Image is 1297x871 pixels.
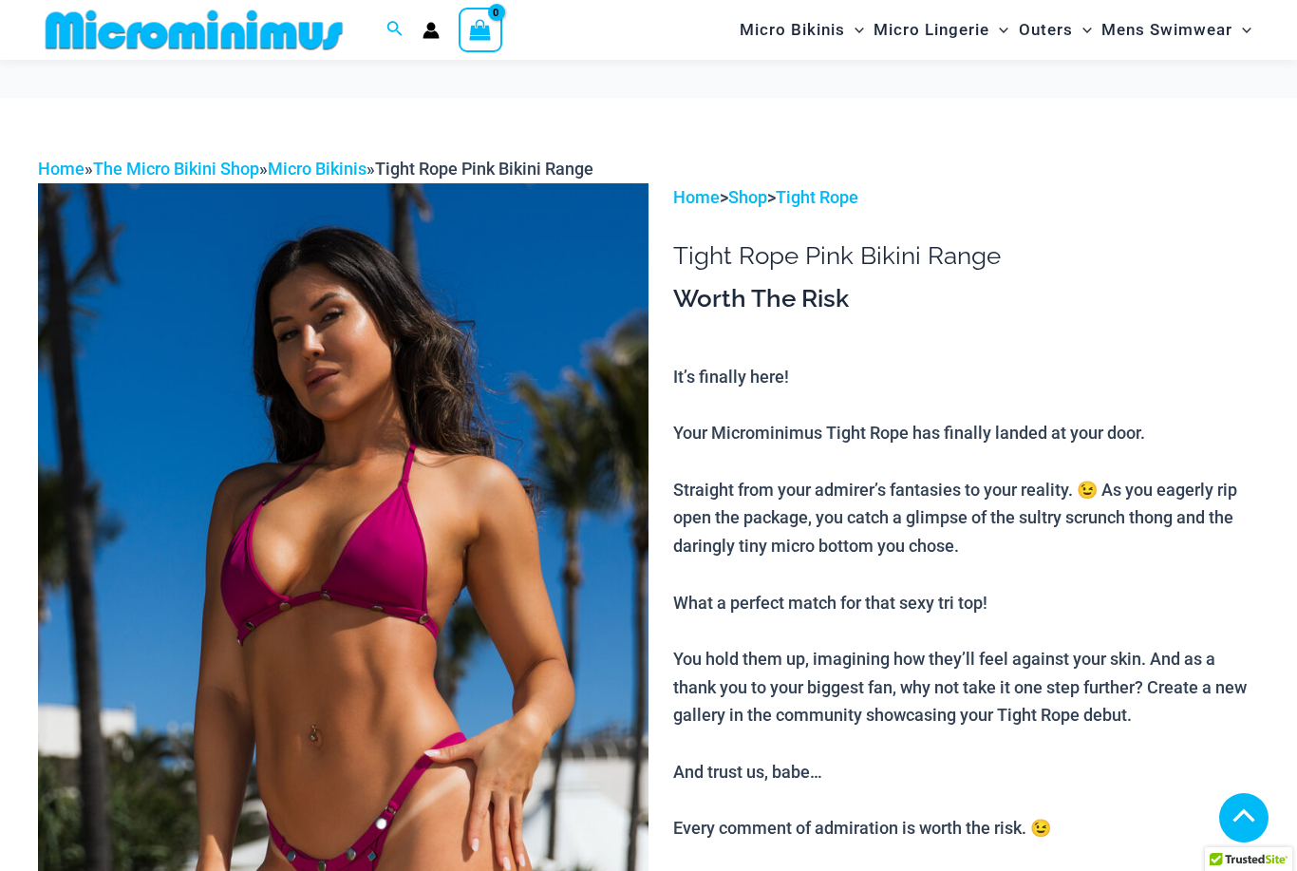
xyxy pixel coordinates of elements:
span: Mens Swimwear [1101,6,1232,54]
a: The Micro Bikini Shop [93,159,259,179]
a: Tight Rope [776,187,858,207]
a: Shop [728,187,767,207]
a: Home [38,159,85,179]
p: It’s finally here! Your Microminimus Tight Rope has finally landed at your door. Straight from yo... [673,363,1259,843]
span: Micro Bikinis [740,6,845,54]
span: Menu Toggle [1232,6,1251,54]
span: Menu Toggle [1073,6,1092,54]
a: Micro BikinisMenu ToggleMenu Toggle [735,6,869,54]
a: Micro LingerieMenu ToggleMenu Toggle [869,6,1013,54]
h1: Tight Rope Pink Bikini Range [673,241,1259,271]
a: View Shopping Cart, empty [459,8,502,51]
a: Home [673,187,720,207]
a: OutersMenu ToggleMenu Toggle [1014,6,1097,54]
p: > > [673,183,1259,212]
span: Micro Lingerie [874,6,989,54]
img: MM SHOP LOGO FLAT [38,9,350,51]
span: Menu Toggle [989,6,1008,54]
nav: Site Navigation [732,3,1259,57]
span: Menu Toggle [845,6,864,54]
a: Micro Bikinis [268,159,367,179]
a: Mens SwimwearMenu ToggleMenu Toggle [1097,6,1256,54]
h3: Worth The Risk [673,283,1259,315]
span: Outers [1019,6,1073,54]
span: Tight Rope Pink Bikini Range [375,159,593,179]
span: » » » [38,159,593,179]
a: Search icon link [386,18,404,42]
a: Account icon link [423,22,440,39]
